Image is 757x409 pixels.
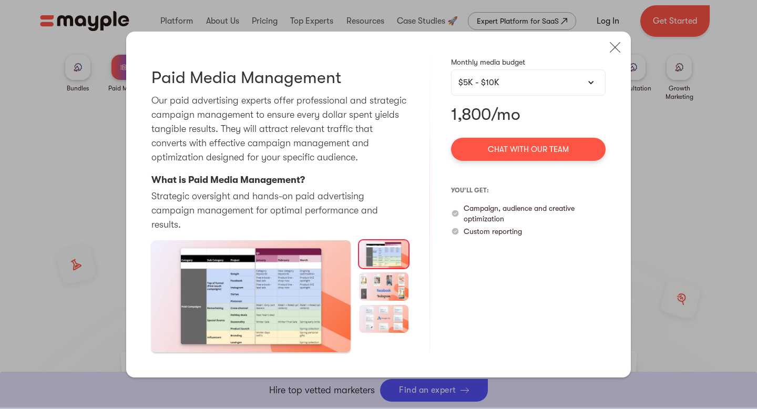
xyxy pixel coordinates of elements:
[151,189,408,232] p: Strategic oversight and hands-on paid advertising campaign management for optimal performance and...
[451,138,606,161] a: Chat with our team
[451,104,606,125] p: 1,800/mo
[151,94,408,165] p: Our paid advertising experts offer professional and strategic campaign management to ensure every...
[151,173,305,187] p: What is Paid Media Management?
[451,57,606,67] p: Monthly media budget
[464,226,522,237] p: Custom reporting
[451,69,606,96] div: $5K - $10K
[464,203,606,224] p: Campaign, audience and creative optimization
[151,240,351,352] a: open lightbox
[451,182,606,199] p: you’ll get:
[458,76,598,89] div: $5K - $10K
[151,67,341,88] h3: Paid Media Management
